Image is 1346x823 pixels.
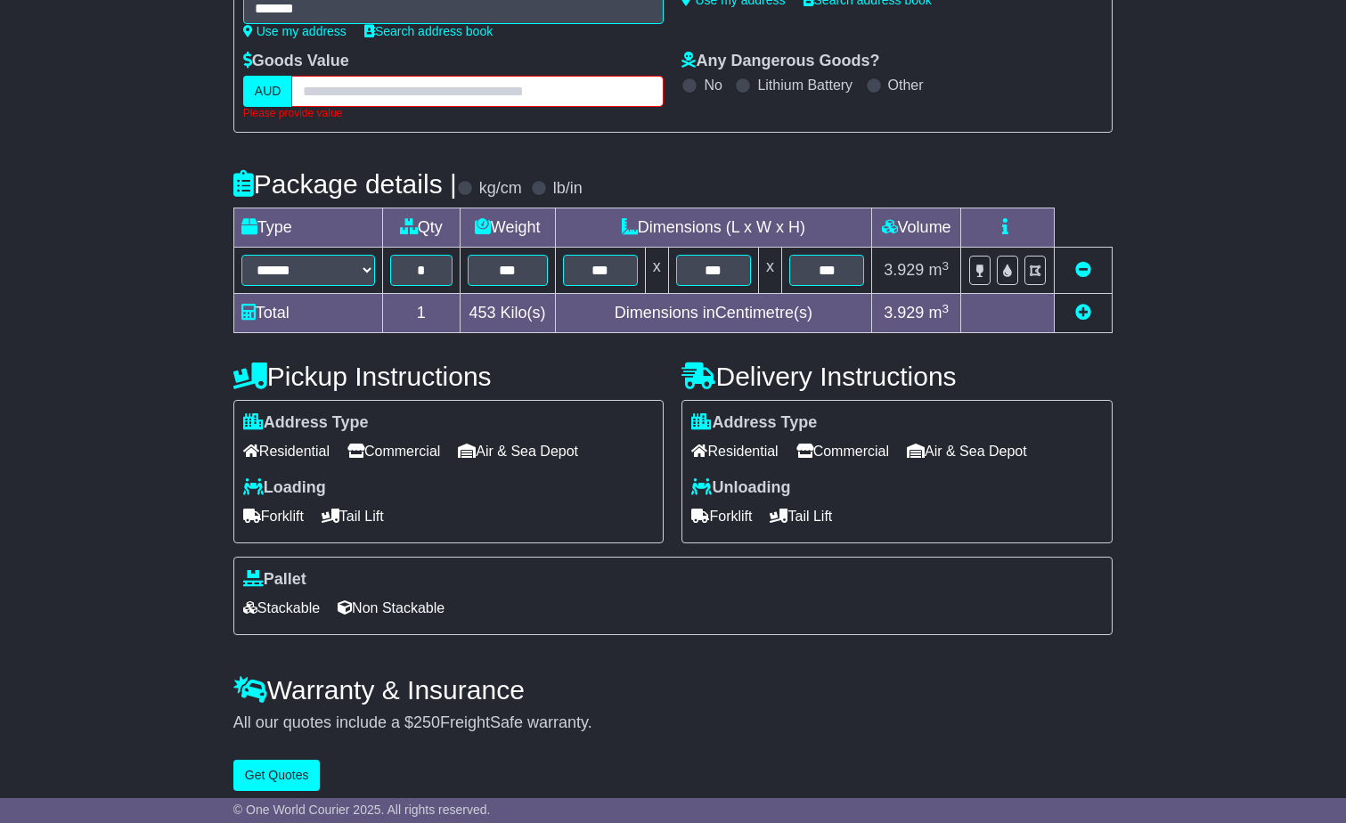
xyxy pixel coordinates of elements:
[382,208,460,248] td: Qty
[758,248,781,294] td: x
[233,362,665,391] h4: Pickup Instructions
[681,362,1113,391] h4: Delivery Instructions
[233,208,382,248] td: Type
[479,179,522,199] label: kg/cm
[243,52,349,71] label: Goods Value
[704,77,722,94] label: No
[243,107,665,119] div: Please provide value
[322,502,384,530] span: Tail Lift
[872,208,961,248] td: Volume
[691,478,790,498] label: Unloading
[928,304,949,322] span: m
[233,803,491,817] span: © One World Courier 2025. All rights reserved.
[681,52,879,71] label: Any Dangerous Goods?
[233,760,321,791] button: Get Quotes
[888,77,924,94] label: Other
[942,259,949,273] sup: 3
[243,478,326,498] label: Loading
[458,437,578,465] span: Air & Sea Depot
[243,502,304,530] span: Forklift
[645,248,668,294] td: x
[553,179,583,199] label: lb/in
[243,594,320,622] span: Stackable
[928,261,949,279] span: m
[555,208,872,248] td: Dimensions (L x W x H)
[382,294,460,333] td: 1
[364,24,493,38] a: Search address book
[243,24,347,38] a: Use my address
[233,713,1113,733] div: All our quotes include a $ FreightSafe warranty.
[691,413,817,433] label: Address Type
[243,437,330,465] span: Residential
[796,437,889,465] span: Commercial
[555,294,872,333] td: Dimensions in Centimetre(s)
[691,502,752,530] span: Forklift
[884,261,924,279] span: 3.929
[413,713,440,731] span: 250
[1075,304,1091,322] a: Add new item
[243,570,306,590] label: Pallet
[469,304,496,322] span: 453
[233,675,1113,705] h4: Warranty & Insurance
[884,304,924,322] span: 3.929
[460,208,555,248] td: Weight
[1075,261,1091,279] a: Remove this item
[347,437,440,465] span: Commercial
[757,77,852,94] label: Lithium Battery
[770,502,832,530] span: Tail Lift
[460,294,555,333] td: Kilo(s)
[243,413,369,433] label: Address Type
[691,437,778,465] span: Residential
[243,76,293,107] label: AUD
[338,594,445,622] span: Non Stackable
[942,302,949,315] sup: 3
[907,437,1027,465] span: Air & Sea Depot
[233,169,457,199] h4: Package details |
[233,294,382,333] td: Total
